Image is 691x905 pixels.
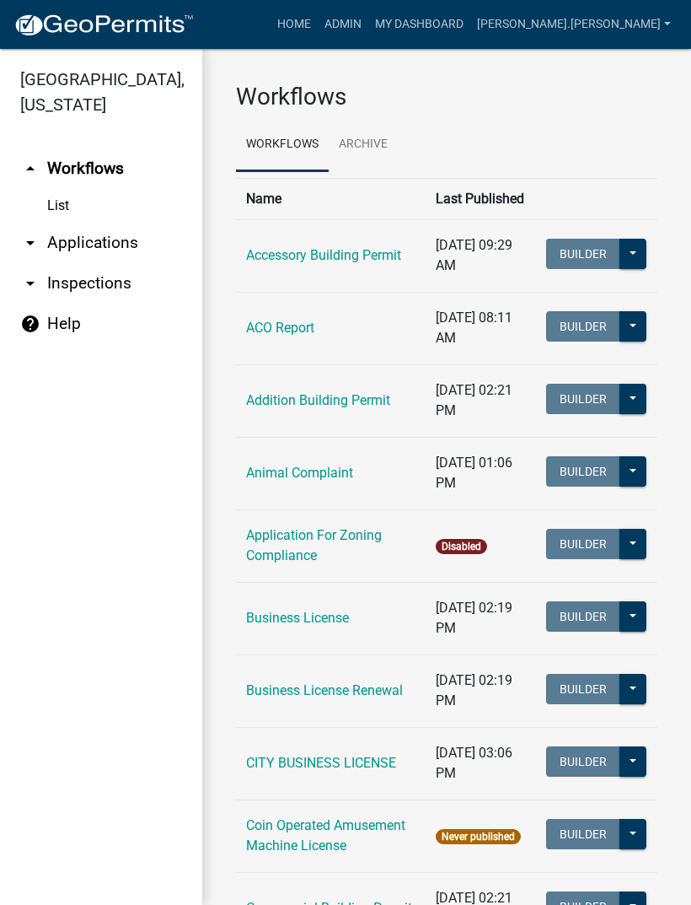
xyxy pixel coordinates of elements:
i: help [20,314,40,334]
a: Archive [329,118,398,172]
a: [PERSON_NAME].[PERSON_NAME] [470,8,678,40]
a: Business License Renewal [246,682,403,698]
a: Admin [318,8,368,40]
button: Builder [546,674,620,704]
a: ACO Report [246,320,314,336]
span: Disabled [436,539,487,554]
th: Name [236,178,426,219]
a: Home [271,8,318,40]
button: Builder [546,311,620,342]
a: Accessory Building Permit [246,247,401,263]
button: Builder [546,456,620,487]
button: Builder [546,601,620,632]
button: Builder [546,239,620,269]
a: Workflows [236,118,329,172]
span: [DATE] 03:06 PM [436,745,512,781]
i: arrow_drop_down [20,233,40,253]
a: Business License [246,610,349,626]
button: Builder [546,819,620,849]
h3: Workflows [236,83,657,111]
a: Coin Operated Amusement Machine License [246,817,405,854]
a: Application For Zoning Compliance [246,527,382,563]
button: Builder [546,529,620,559]
i: arrow_drop_down [20,273,40,294]
span: [DATE] 08:11 AM [436,310,512,346]
a: Addition Building Permit [246,392,390,408]
span: [DATE] 09:29 AM [436,237,512,273]
span: [DATE] 02:21 PM [436,382,512,418]
button: Builder [546,746,620,777]
a: My Dashboard [368,8,470,40]
a: CITY BUSINESS LICENSE [246,755,396,771]
span: [DATE] 02:19 PM [436,672,512,708]
i: arrow_drop_up [20,159,40,179]
span: [DATE] 01:06 PM [436,455,512,491]
span: Never published [436,829,521,844]
span: [DATE] 02:19 PM [436,600,512,636]
button: Builder [546,384,620,414]
a: Animal Complaint [246,465,353,481]
th: Last Published [426,178,535,219]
